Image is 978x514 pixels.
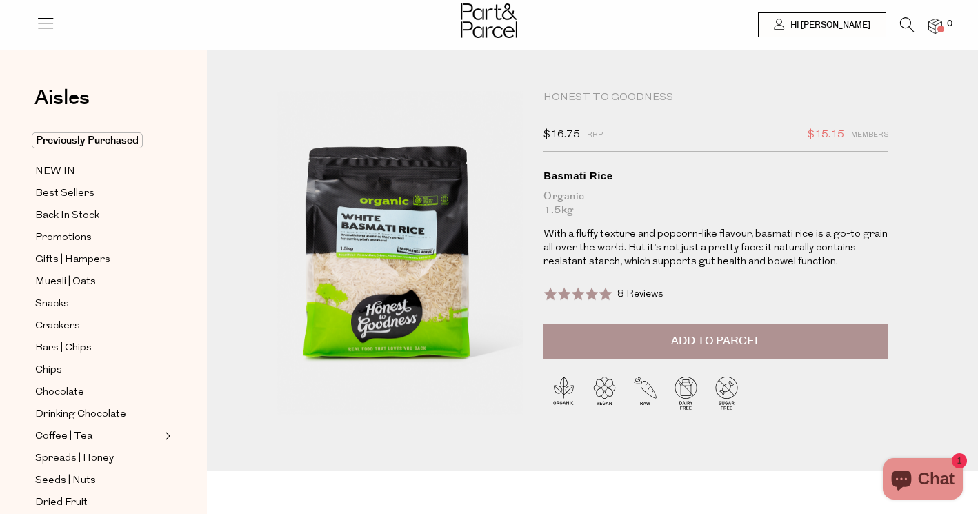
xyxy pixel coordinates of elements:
[35,472,161,489] a: Seeds | Nuts
[35,252,110,268] span: Gifts | Hampers
[543,190,888,217] div: Organic 1.5kg
[35,251,161,268] a: Gifts | Hampers
[35,495,88,511] span: Dried Fruit
[928,19,942,33] a: 0
[161,428,171,444] button: Expand/Collapse Coffee | Tea
[35,362,62,379] span: Chips
[32,132,143,148] span: Previously Purchased
[35,295,161,313] a: Snacks
[461,3,517,38] img: Part&Parcel
[35,318,80,335] span: Crackers
[35,384,84,401] span: Chocolate
[543,91,888,105] div: Honest to Goodness
[879,458,967,503] inbox-online-store-chat: Shopify online store chat
[35,208,99,224] span: Back In Stock
[808,126,844,144] span: $15.15
[787,19,870,31] span: Hi [PERSON_NAME]
[944,18,956,30] span: 0
[35,340,92,357] span: Bars | Chips
[35,274,96,290] span: Muesli | Oats
[248,91,523,415] img: Basmati Rice
[35,273,161,290] a: Muesli | Oats
[758,12,886,37] a: Hi [PERSON_NAME]
[35,406,126,423] span: Drinking Chocolate
[35,406,161,423] a: Drinking Chocolate
[35,473,96,489] span: Seeds | Nuts
[35,428,92,445] span: Coffee | Tea
[35,317,161,335] a: Crackers
[35,296,69,313] span: Snacks
[666,373,706,413] img: P_P-ICONS-Live_Bec_V11_Dairy_Free.svg
[34,88,90,122] a: Aisles
[617,289,663,299] span: 8 Reviews
[543,228,888,269] p: With a fluffy texture and popcorn-like flavour, basmati rice is a go-to grain all over the world....
[625,373,666,413] img: P_P-ICONS-Live_Bec_V11_Raw.svg
[35,229,161,246] a: Promotions
[35,185,161,202] a: Best Sellers
[35,339,161,357] a: Bars | Chips
[584,373,625,413] img: P_P-ICONS-Live_Bec_V11_Vegan.svg
[35,163,161,180] a: NEW IN
[34,83,90,113] span: Aisles
[35,207,161,224] a: Back In Stock
[543,126,580,144] span: $16.75
[851,126,888,144] span: Members
[706,373,747,413] img: P_P-ICONS-Live_Bec_V11_Sugar_Free.svg
[587,126,603,144] span: RRP
[35,132,161,149] a: Previously Purchased
[35,384,161,401] a: Chocolate
[35,186,94,202] span: Best Sellers
[543,324,888,359] button: Add to Parcel
[35,494,161,511] a: Dried Fruit
[35,164,75,180] span: NEW IN
[35,230,92,246] span: Promotions
[35,362,161,379] a: Chips
[35,450,161,467] a: Spreads | Honey
[35,428,161,445] a: Coffee | Tea
[671,333,761,349] span: Add to Parcel
[543,373,584,413] img: P_P-ICONS-Live_Bec_V11_Organic.svg
[35,451,114,467] span: Spreads | Honey
[543,169,888,183] div: Basmati Rice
